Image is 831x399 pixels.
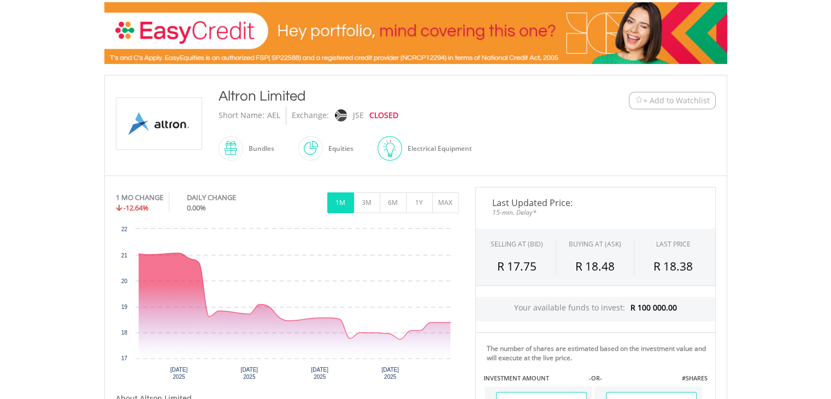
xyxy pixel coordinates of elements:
text: [DATE] 2025 [240,367,258,380]
span: + Add to Watchlist [643,95,710,106]
div: JSE [353,106,364,125]
span: R 17.75 [497,259,537,274]
text: [DATE] 2025 [170,367,187,380]
button: Watchlist + Add to Watchlist [629,92,716,109]
label: INVESTMENT AMOUNT [484,374,549,383]
span: R 18.38 [653,259,693,274]
text: 17 [121,355,127,361]
div: Short Name: [219,106,264,125]
label: -OR- [588,374,602,383]
div: LAST PRICE [656,239,691,249]
svg: Interactive chart [116,224,459,388]
div: Chart. Highcharts interactive chart. [116,224,459,388]
span: -12.64% [123,203,149,213]
div: Bundles [243,136,274,162]
text: [DATE] 2025 [311,367,328,380]
button: MAX [432,192,459,213]
span: R 100 000.00 [630,302,677,313]
img: Watchlist [635,96,643,104]
span: 0.00% [187,203,206,213]
text: 18 [121,330,127,336]
div: DAILY CHANGE [187,192,273,203]
text: 21 [121,253,127,259]
text: [DATE] 2025 [381,367,399,380]
div: AEL [267,106,280,125]
div: Exchange: [292,106,329,125]
div: Your available funds to invest: [476,297,715,321]
div: SELLING AT (BID) [491,239,543,249]
text: 20 [121,278,127,284]
span: Last Updated Price: [484,198,707,207]
img: jse.png [334,109,346,121]
span: 15-min. Delay* [484,207,707,218]
div: The number of shares are estimated based on the investment value and will execute at the live price. [487,344,711,362]
text: 22 [121,226,127,232]
label: #SHARES [681,374,707,383]
button: 6M [380,192,406,213]
div: Equities [323,136,353,162]
div: CLOSED [369,106,398,125]
button: 1Y [406,192,433,213]
div: 1 MO CHANGE [116,192,163,203]
span: R 18.48 [575,259,615,274]
button: 1M [327,192,354,213]
button: 3M [353,192,380,213]
img: EasyCredit Promotion Banner [104,2,727,64]
img: EQU.ZA.AEL.png [118,98,200,149]
span: BUYING AT (ASK) [569,239,621,249]
div: Altron Limited [219,86,562,106]
div: Electrical Equipment [402,136,472,162]
text: 19 [121,304,127,310]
